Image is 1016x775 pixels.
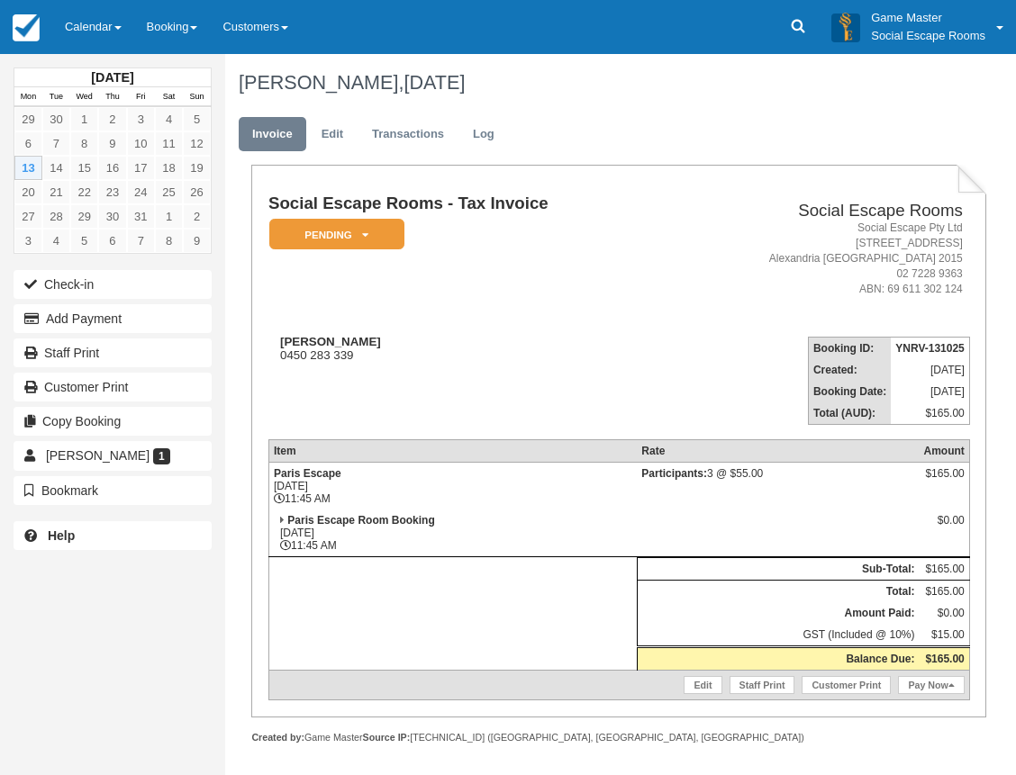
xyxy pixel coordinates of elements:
a: 10 [127,131,155,156]
a: 19 [183,156,211,180]
td: $165.00 [919,581,969,603]
strong: $165.00 [925,653,964,665]
a: Edit [684,676,721,694]
th: Booking Date: [808,381,891,402]
th: Created: [808,359,891,381]
th: Thu [98,87,126,107]
a: 3 [14,229,42,253]
a: 31 [127,204,155,229]
th: Booking ID: [808,338,891,360]
td: [DATE] [891,359,969,381]
a: 11 [155,131,183,156]
a: 6 [98,229,126,253]
h2: Social Escape Rooms [678,202,963,221]
div: $0.00 [923,514,964,541]
strong: Source IP: [363,732,411,743]
a: Help [14,521,212,550]
td: GST (Included @ 10%) [637,624,919,647]
a: 5 [70,229,98,253]
strong: [PERSON_NAME] [280,335,381,348]
a: 7 [127,229,155,253]
a: 3 [127,107,155,131]
td: $15.00 [919,624,969,647]
a: 14 [42,156,70,180]
a: 2 [98,107,126,131]
td: $165.00 [891,402,969,425]
td: [DATE] [891,381,969,402]
a: 16 [98,156,126,180]
a: 28 [42,204,70,229]
button: Copy Booking [14,407,212,436]
p: Game Master [871,9,985,27]
a: 2 [183,204,211,229]
a: Log [459,117,508,152]
a: 9 [98,131,126,156]
td: $0.00 [919,602,969,624]
img: checkfront-main-nav-mini-logo.png [13,14,40,41]
td: [DATE] 11:45 AM [268,463,637,510]
th: Amount Paid: [637,602,919,624]
button: Check-in [14,270,212,299]
a: Transactions [358,117,458,152]
a: 13 [14,156,42,180]
a: [PERSON_NAME] 1 [14,441,212,470]
a: 26 [183,180,211,204]
button: Add Payment [14,304,212,333]
a: Pending [268,218,398,251]
th: Sat [155,87,183,107]
a: 25 [155,180,183,204]
strong: YNRV-131025 [895,342,965,355]
button: Bookmark [14,476,212,505]
th: Sub-Total: [637,558,919,581]
strong: Paris Escape Room Booking [287,514,434,527]
a: Pay Now [898,676,964,694]
h1: [PERSON_NAME], [239,72,974,94]
a: 5 [183,107,211,131]
strong: Participants [641,467,707,480]
th: Amount [919,440,969,463]
a: 15 [70,156,98,180]
th: Total: [637,581,919,603]
strong: [DATE] [91,70,133,85]
a: 4 [155,107,183,131]
a: 6 [14,131,42,156]
th: Mon [14,87,42,107]
div: Game Master [TECHNICAL_ID] ([GEOGRAPHIC_DATA], [GEOGRAPHIC_DATA], [GEOGRAPHIC_DATA]) [251,731,986,744]
th: Sun [183,87,211,107]
div: 0450 283 339 [268,335,671,362]
th: Rate [637,440,919,463]
td: 3 @ $55.00 [637,463,919,510]
th: Total (AUD): [808,402,891,425]
a: 27 [14,204,42,229]
a: 21 [42,180,70,204]
span: 1 [153,448,170,464]
a: Invoice [239,117,306,152]
a: Customer Print [802,676,891,694]
em: Pending [269,219,404,250]
img: A3 [831,13,860,41]
b: Help [48,528,75,543]
a: 8 [70,131,98,156]
a: 1 [70,107,98,131]
a: 30 [42,107,70,131]
span: [DATE] [404,71,465,94]
a: 23 [98,180,126,204]
td: [DATE] 11:45 AM [268,509,637,557]
a: 20 [14,180,42,204]
a: 17 [127,156,155,180]
th: Wed [70,87,98,107]
td: $165.00 [919,558,969,581]
a: 9 [183,229,211,253]
th: Balance Due: [637,647,919,671]
a: Staff Print [730,676,795,694]
a: 24 [127,180,155,204]
a: Customer Print [14,373,212,401]
a: 22 [70,180,98,204]
a: 18 [155,156,183,180]
a: 30 [98,204,126,229]
th: Item [268,440,637,463]
th: Fri [127,87,155,107]
h1: Social Escape Rooms - Tax Invoice [268,194,671,213]
a: Staff Print [14,338,212,367]
address: Social Escape Pty Ltd [STREET_ADDRESS] Alexandria [GEOGRAPHIC_DATA] 2015 02 7228 9363 ABN: 69 611... [678,221,963,298]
